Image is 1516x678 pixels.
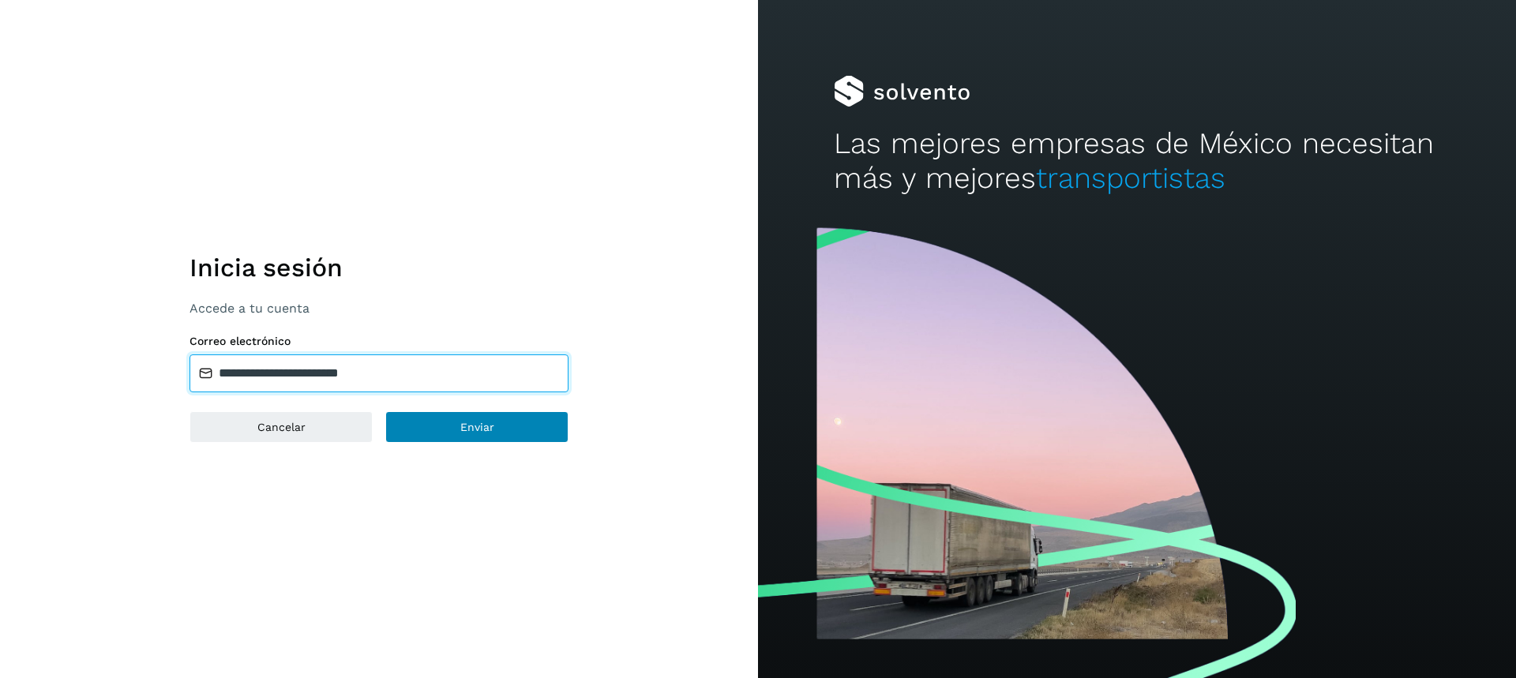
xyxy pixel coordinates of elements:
span: transportistas [1036,161,1225,195]
h1: Inicia sesión [189,253,568,283]
button: Cancelar [189,411,373,443]
h2: Las mejores empresas de México necesitan más y mejores [834,126,1440,197]
label: Correo electrónico [189,335,568,348]
span: Enviar [460,421,494,433]
span: Cancelar [257,421,306,433]
p: Accede a tu cuenta [189,301,568,316]
button: Enviar [385,411,568,443]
